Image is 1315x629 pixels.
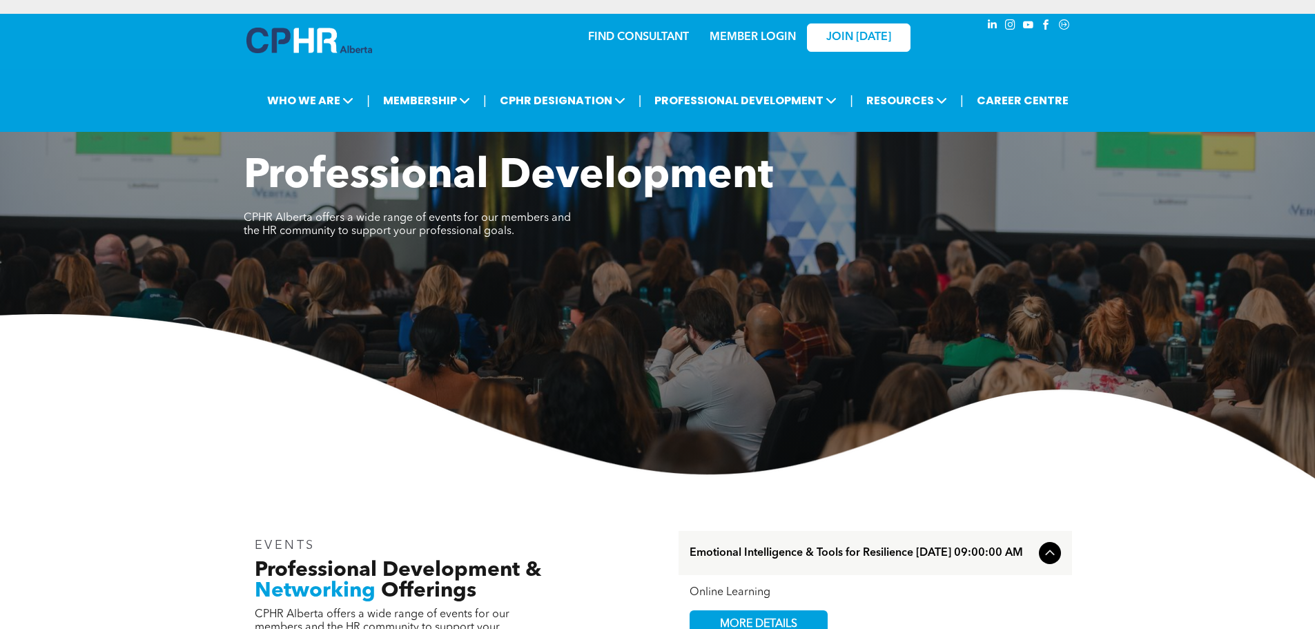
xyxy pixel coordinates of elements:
[690,547,1033,560] span: Emotional Intelligence & Tools for Resilience [DATE] 09:00:00 AM
[379,88,474,113] span: MEMBERSHIP
[244,213,571,237] span: CPHR Alberta offers a wide range of events for our members and the HR community to support your p...
[367,86,370,115] li: |
[960,86,964,115] li: |
[690,586,1061,599] div: Online Learning
[255,581,376,601] span: Networking
[246,28,372,53] img: A blue and white logo for cp alberta
[483,86,487,115] li: |
[807,23,910,52] a: JOIN [DATE]
[255,560,541,581] span: Professional Development &
[985,17,1000,36] a: linkedin
[850,86,853,115] li: |
[255,539,316,552] span: EVENTS
[862,88,951,113] span: RESOURCES
[826,31,891,44] span: JOIN [DATE]
[381,581,476,601] span: Offerings
[1003,17,1018,36] a: instagram
[496,88,630,113] span: CPHR DESIGNATION
[588,32,689,43] a: FIND CONSULTANT
[244,156,773,197] span: Professional Development
[1039,17,1054,36] a: facebook
[973,88,1073,113] a: CAREER CENTRE
[639,86,642,115] li: |
[263,88,358,113] span: WHO WE ARE
[1057,17,1072,36] a: Social network
[710,32,796,43] a: MEMBER LOGIN
[650,88,841,113] span: PROFESSIONAL DEVELOPMENT
[1021,17,1036,36] a: youtube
